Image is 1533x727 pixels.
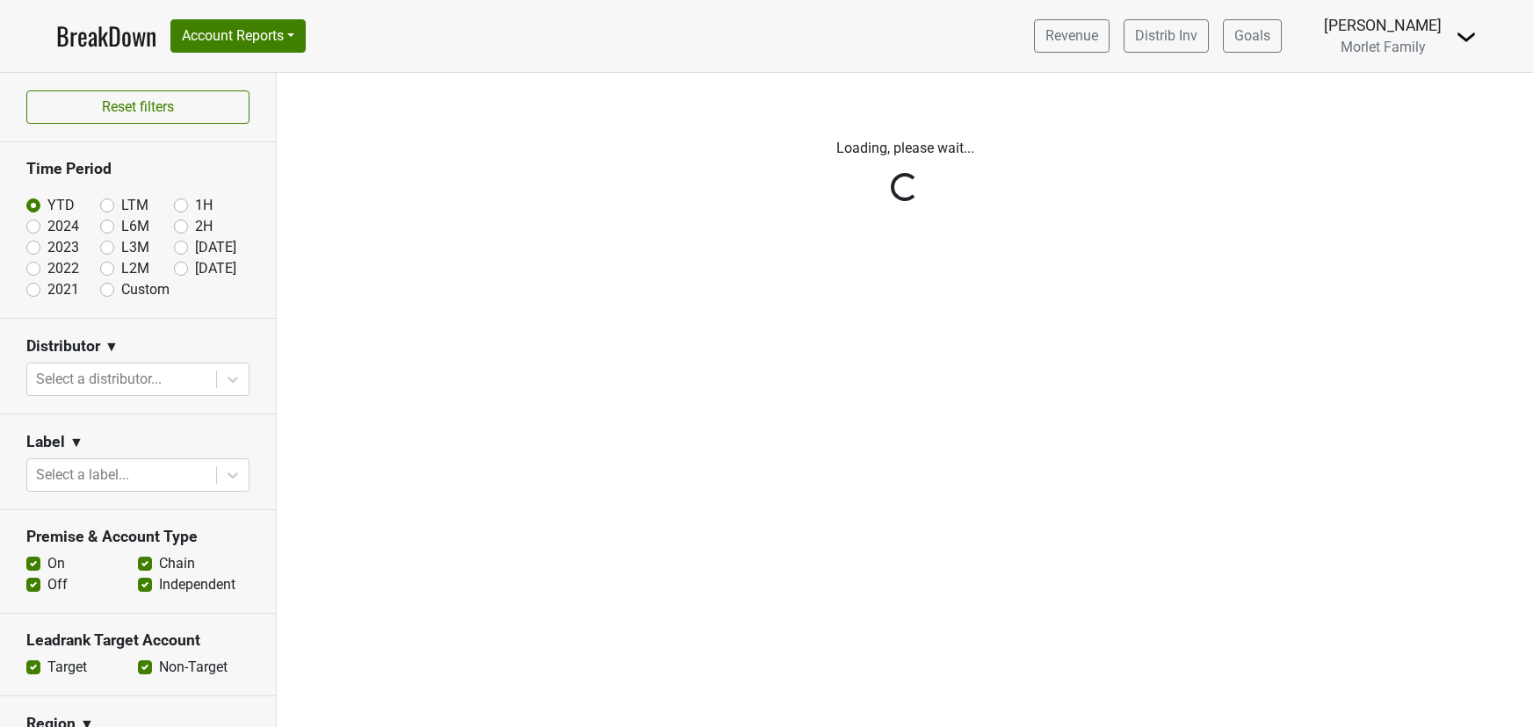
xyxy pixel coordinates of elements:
div: [PERSON_NAME] [1324,14,1442,37]
a: Goals [1223,19,1282,53]
span: Morlet Family [1341,39,1426,55]
button: Account Reports [170,19,306,53]
a: BreakDown [56,18,156,54]
a: Revenue [1034,19,1110,53]
p: Loading, please wait... [417,138,1392,159]
img: Dropdown Menu [1456,26,1477,47]
a: Distrib Inv [1124,19,1209,53]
